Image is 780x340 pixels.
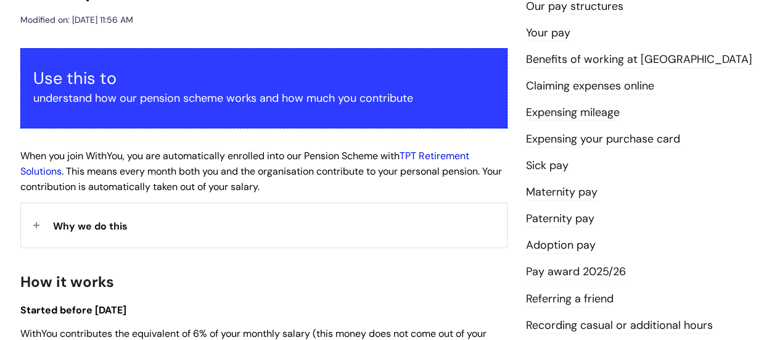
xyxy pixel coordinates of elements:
[33,68,495,88] h3: Use this to
[33,88,495,108] p: understand how our pension scheme works and how much you contribute
[526,291,614,307] a: Referring a friend
[526,78,654,94] a: Claiming expenses online
[20,304,126,317] span: Started before [DATE]
[526,131,680,147] a: Expensing your purchase card
[526,158,569,174] a: Sick pay
[526,318,713,334] a: Recording casual or additional hours
[526,185,597,201] a: Maternity pay
[20,272,114,291] span: How it works
[526,211,594,227] a: Paternity pay
[20,149,502,193] span: When you join WithYou, you are automatically enrolled into our Pension Scheme with . This means e...
[526,25,570,41] a: Your pay
[526,238,596,254] a: Adoption pay
[20,12,133,28] div: Modified on: [DATE] 11:56 AM
[53,220,128,233] span: Why we do this
[526,105,620,121] a: Expensing mileage
[526,52,752,68] a: Benefits of working at [GEOGRAPHIC_DATA]
[526,264,626,280] a: Pay award 2025/26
